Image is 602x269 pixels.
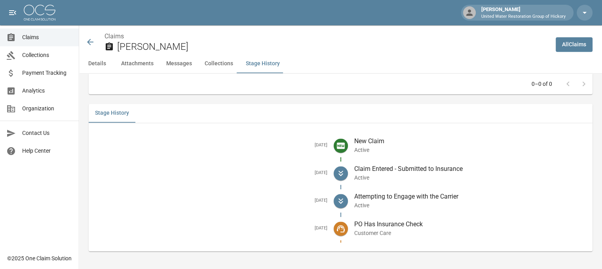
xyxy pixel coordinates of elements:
span: Help Center [22,147,72,155]
span: Contact Us [22,129,72,137]
button: open drawer [5,5,21,21]
p: Active [354,201,587,209]
span: Payment Tracking [22,69,72,77]
a: Claims [104,32,124,40]
span: Collections [22,51,72,59]
button: Attachments [115,54,160,73]
p: United Water Restoration Group of Hickory [481,13,566,20]
button: Messages [160,54,198,73]
nav: breadcrumb [104,32,549,41]
button: Stage History [239,54,286,73]
button: Details [79,54,115,73]
p: Claim Entered - Submitted to Insurance [354,164,587,174]
h5: [DATE] [95,225,327,231]
p: Customer Care [354,229,587,237]
span: Analytics [22,87,72,95]
h5: [DATE] [95,142,327,148]
p: Attempting to Engage with the Carrier [354,192,587,201]
a: AllClaims [556,37,593,52]
h2: [PERSON_NAME] [117,41,549,53]
button: Collections [198,54,239,73]
p: Active [354,174,587,182]
span: Organization [22,104,72,113]
p: New Claim [354,136,587,146]
h5: [DATE] [95,170,327,176]
button: Stage History [89,104,135,123]
p: Active [354,146,587,154]
img: ocs-logo-white-transparent.png [24,5,55,21]
h5: [DATE] [95,198,327,204]
div: © 2025 One Claim Solution [7,254,72,262]
div: related-list tabs [89,104,593,123]
span: Claims [22,33,72,42]
div: [PERSON_NAME] [478,6,569,20]
p: PO Has Insurance Check [354,220,587,229]
div: anchor tabs [79,54,602,73]
p: 0–0 of 0 [532,80,552,88]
